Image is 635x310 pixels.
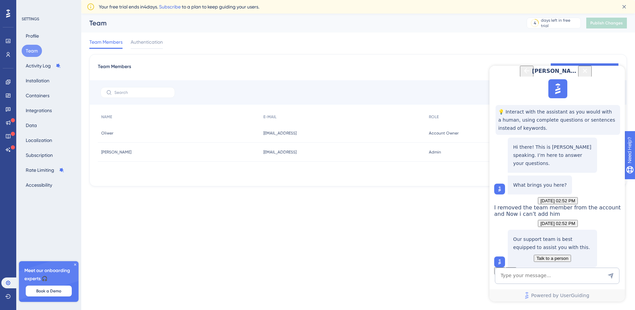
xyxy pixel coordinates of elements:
[263,149,297,155] span: [EMAIL_ADDRESS]
[26,286,72,296] button: Book a Demo
[16,2,42,10] span: Need Help?
[101,149,131,155] span: [PERSON_NAME]
[534,20,536,26] div: 4
[101,114,112,120] span: NAME
[429,114,439,120] span: ROLE
[263,130,297,136] span: [EMAIL_ADDRESS]
[590,20,623,26] span: Publish Changes
[89,38,123,46] span: Team Members
[159,4,181,9] a: Subscribe
[429,149,441,155] span: Admin
[36,288,61,294] span: Book a Demo
[98,63,131,75] span: Team Members
[541,18,578,28] div: days left in free trial
[99,3,259,11] span: Your free trial ends in 4 days. to a plan to keep guiding your users.
[586,18,627,28] button: Publish Changes
[551,63,618,74] button: New Team Member
[114,90,169,95] input: Search
[429,130,459,136] span: Account Owner
[263,114,277,120] span: E-MAIL
[24,267,73,283] span: Meet our onboarding experts 🎧
[101,130,113,136] span: Oliwer
[89,18,510,28] div: Team
[131,38,163,46] span: Authentication
[489,66,625,302] iframe: UserGuiding AI Assistant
